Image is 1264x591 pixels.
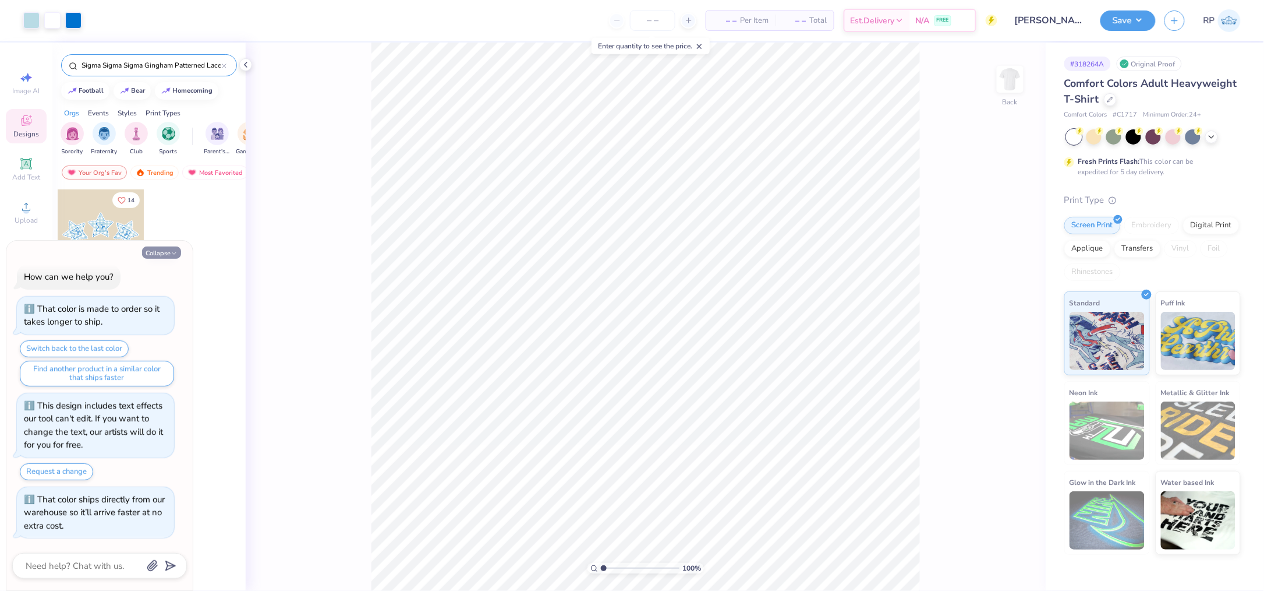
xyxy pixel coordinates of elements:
img: Water based Ink [1161,491,1236,550]
div: Events [88,108,109,118]
div: Trending [130,166,179,180]
span: Parent's Weekend [204,147,231,156]
span: Upload [15,216,38,225]
span: Puff Ink [1161,297,1185,309]
span: – – [783,15,806,27]
span: Comfort Colors [1064,110,1107,120]
img: Rose Pineda [1218,9,1241,32]
div: # 318264A [1064,57,1111,71]
span: FREE [937,16,949,24]
button: filter button [236,122,263,156]
img: Fraternity Image [98,127,111,140]
div: Vinyl [1164,240,1197,258]
span: Designs [13,129,39,139]
div: Print Types [146,108,180,118]
button: Save [1100,10,1156,31]
button: Switch back to the last color [20,340,129,357]
span: N/A [916,15,930,27]
img: Glow in the Dark Ink [1070,491,1145,550]
button: filter button [157,122,180,156]
span: Total [809,15,827,27]
span: Image AI [13,86,40,96]
img: Standard [1070,312,1145,370]
span: Sports [160,147,178,156]
span: Neon Ink [1070,386,1098,399]
div: That color is made to order so it takes longer to ship. [24,303,160,328]
button: filter button [204,122,231,156]
div: This color can be expedited for 5 day delivery. [1078,156,1221,177]
span: RP [1203,14,1215,27]
button: filter button [125,122,148,156]
img: Neon Ink [1070,402,1145,460]
div: homecoming [173,87,213,94]
span: Est. Delivery [851,15,895,27]
div: Print Type [1064,194,1241,207]
button: Find another product in a similar color that ships faster [20,361,174,386]
img: Puff Ink [1161,312,1236,370]
img: trending.gif [136,168,145,177]
img: Sorority Image [66,127,79,140]
div: Your Org's Fav [62,166,127,180]
span: – – [713,15,737,27]
div: Back [1003,97,1018,107]
div: Rhinestones [1064,263,1121,281]
div: Original Proof [1117,57,1182,71]
div: How can we help you? [24,271,114,283]
img: most_fav.gif [67,168,76,177]
span: 14 [128,198,134,203]
strong: Fresh Prints Flash: [1078,157,1140,166]
button: bear [114,82,151,100]
button: Collapse [142,247,181,259]
span: Glow in the Dark Ink [1070,476,1136,488]
button: Request a change [20,463,93,480]
div: filter for Fraternity [91,122,118,156]
div: Most Favorited [182,166,248,180]
button: Like [112,192,140,208]
div: filter for Club [125,122,148,156]
span: Standard [1070,297,1100,309]
img: trend_line.gif [120,87,129,94]
div: Transfers [1114,240,1161,258]
div: football [79,87,104,94]
span: # C1717 [1113,110,1138,120]
div: Styles [118,108,137,118]
span: Metallic & Glitter Ink [1161,386,1230,399]
div: filter for Game Day [236,122,263,156]
button: filter button [61,122,84,156]
img: trend_line.gif [68,87,77,94]
div: filter for Parent's Weekend [204,122,231,156]
a: RP [1203,9,1241,32]
img: Game Day Image [243,127,256,140]
button: homecoming [155,82,218,100]
span: Add Text [12,173,40,182]
input: – – [630,10,675,31]
div: filter for Sorority [61,122,84,156]
span: Game Day [236,147,263,156]
div: Orgs [64,108,79,118]
div: Embroidery [1124,217,1180,234]
input: Untitled Design [1006,9,1092,32]
div: Digital Print [1183,217,1240,234]
img: Club Image [130,127,143,140]
span: Sorority [62,147,83,156]
div: Foil [1201,240,1228,258]
img: Metallic & Glitter Ink [1161,402,1236,460]
span: 100 % [682,563,701,574]
span: Fraternity [91,147,118,156]
span: Club [130,147,143,156]
div: That color ships directly from our warehouse so it’ll arrive faster at no extra cost. [24,494,165,532]
span: Per Item [740,15,769,27]
div: This design includes text effects our tool can't edit. If you want to change the text, our artist... [24,400,163,451]
button: filter button [91,122,118,156]
img: most_fav.gif [187,168,197,177]
div: bear [132,87,146,94]
button: football [61,82,109,100]
div: Applique [1064,240,1111,258]
span: Comfort Colors Adult Heavyweight T-Shirt [1064,76,1237,106]
img: trend_line.gif [161,87,171,94]
div: Enter quantity to see the price. [592,38,710,54]
input: Try "Alpha" [80,59,222,71]
span: Water based Ink [1161,476,1215,488]
img: Back [999,68,1022,91]
span: Minimum Order: 24 + [1143,110,1202,120]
